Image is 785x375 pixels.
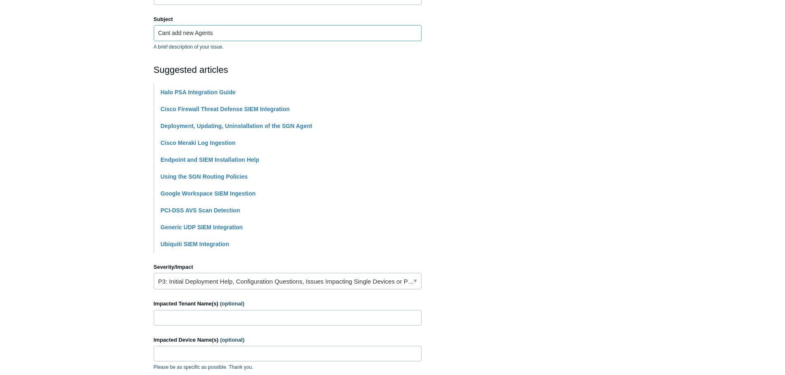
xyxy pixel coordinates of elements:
a: Cisco Firewall Threat Defense SIEM Integration [161,106,290,112]
h2: Suggested articles [154,63,422,77]
a: PCI-DSS AVS Scan Detection [161,207,240,214]
span: (optional) [220,300,244,307]
a: Endpoint and SIEM Installation Help [161,156,260,163]
a: Halo PSA Integration Guide [161,89,236,95]
label: Subject [154,15,422,23]
a: Using the SGN Routing Policies [161,173,248,180]
label: Impacted Device Name(s) [154,336,422,344]
p: A brief description of your issue. [154,43,422,51]
label: Severity/Impact [154,263,422,271]
p: Please be as specific as possible. Thank you. [154,363,422,371]
a: Cisco Meraki Log Ingestion [161,140,236,146]
a: Ubiquiti SIEM Integration [161,241,229,247]
a: P3: Initial Deployment Help, Configuration Questions, Issues Impacting Single Devices or Past Out... [154,273,422,289]
a: Generic UDP SIEM Integration [161,224,243,231]
span: (optional) [220,337,244,343]
a: Deployment, Updating, Uninstallation of the SGN Agent [161,123,312,129]
a: Google Workspace SIEM Ingestion [161,190,256,197]
label: Impacted Tenant Name(s) [154,300,422,308]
